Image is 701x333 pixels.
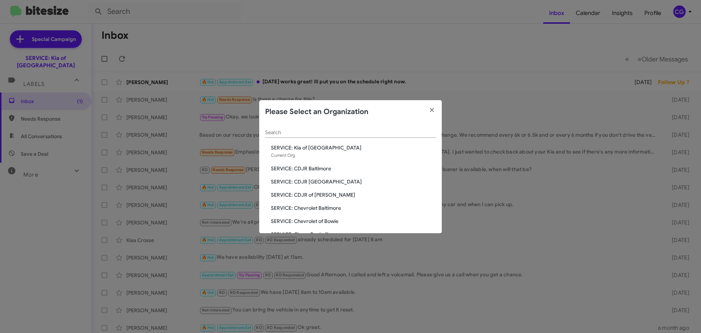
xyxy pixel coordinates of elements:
[265,106,368,118] h2: Please Select an Organization
[271,152,295,158] span: Current Org
[271,165,436,172] span: SERVICE: CDJR Baltimore
[271,178,436,185] span: SERVICE: CDJR [GEOGRAPHIC_DATA]
[271,217,436,225] span: SERVICE: Chevrolet of Bowie
[271,204,436,212] span: SERVICE: Chevrolet Baltimore
[271,144,436,151] span: SERVICE: Kia of [GEOGRAPHIC_DATA]
[271,191,436,198] span: SERVICE: CDJR of [PERSON_NAME]
[271,231,436,238] span: SERVICE: Chevy Rockville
